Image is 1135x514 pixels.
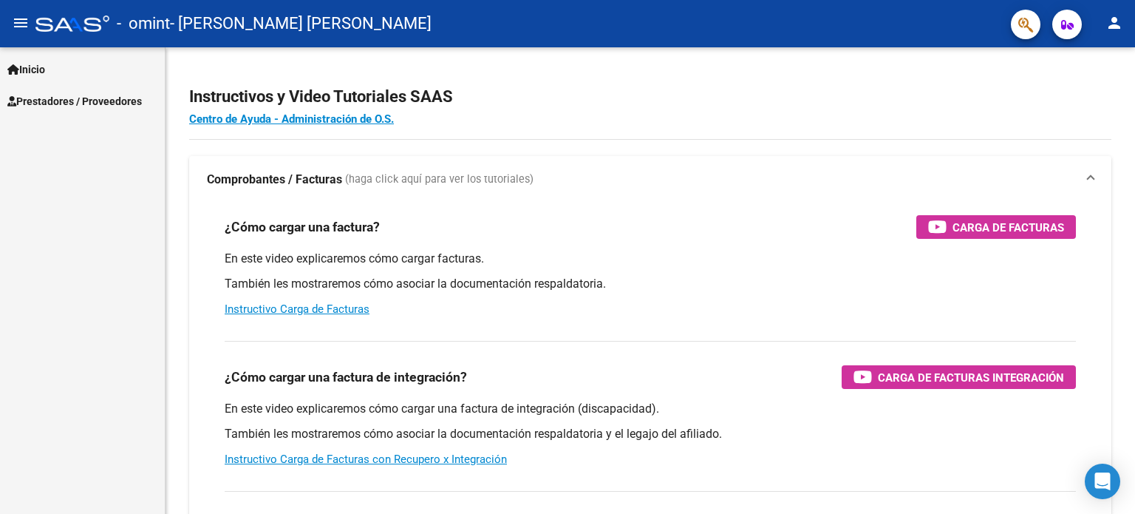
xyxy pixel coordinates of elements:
[189,83,1111,111] h2: Instructivos y Video Tutoriales SAAS
[1105,14,1123,32] mat-icon: person
[842,365,1076,389] button: Carga de Facturas Integración
[1085,464,1120,499] div: Open Intercom Messenger
[345,172,534,188] span: (haga click aquí para ver los tutoriales)
[7,61,45,78] span: Inicio
[189,112,394,126] a: Centro de Ayuda - Administración de O.S.
[225,217,380,237] h3: ¿Cómo cargar una factura?
[7,93,142,109] span: Prestadores / Proveedores
[170,7,432,40] span: - [PERSON_NAME] [PERSON_NAME]
[225,302,369,316] a: Instructivo Carga de Facturas
[225,453,507,466] a: Instructivo Carga de Facturas con Recupero x Integración
[878,368,1064,387] span: Carga de Facturas Integración
[225,401,1076,417] p: En este video explicaremos cómo cargar una factura de integración (discapacidad).
[225,276,1076,292] p: También les mostraremos cómo asociar la documentación respaldatoria.
[952,218,1064,237] span: Carga de Facturas
[117,7,170,40] span: - omint
[225,426,1076,442] p: También les mostraremos cómo asociar la documentación respaldatoria y el legajo del afiliado.
[225,251,1076,267] p: En este video explicaremos cómo cargar facturas.
[207,172,342,188] strong: Comprobantes / Facturas
[189,156,1111,203] mat-expansion-panel-header: Comprobantes / Facturas (haga click aquí para ver los tutoriales)
[225,367,467,388] h3: ¿Cómo cargar una factura de integración?
[916,215,1076,239] button: Carga de Facturas
[12,14,30,32] mat-icon: menu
